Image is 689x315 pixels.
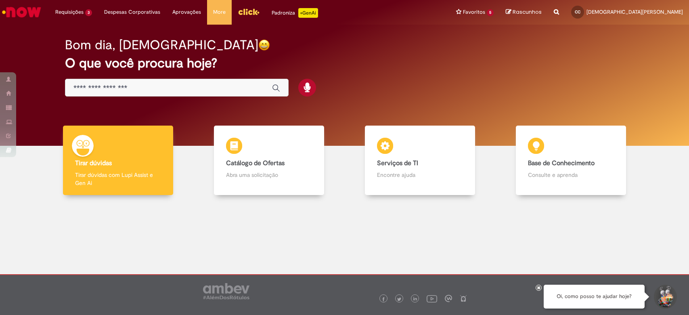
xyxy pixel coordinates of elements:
img: happy-face.png [258,39,270,51]
button: Iniciar Conversa de Suporte [653,285,677,309]
img: logo_footer_workplace.png [445,295,452,302]
p: Tirar dúvidas com Lupi Assist e Gen Ai [75,171,161,187]
span: Aprovações [172,8,201,16]
span: [DEMOGRAPHIC_DATA][PERSON_NAME] [586,8,683,15]
p: +GenAi [298,8,318,18]
h2: O que você procura hoje? [65,56,624,70]
b: Base de Conhecimento [528,159,595,167]
img: logo_footer_facebook.png [381,297,385,301]
a: Rascunhos [506,8,542,16]
div: Padroniza [272,8,318,18]
p: Encontre ajuda [377,171,463,179]
span: Favoritos [463,8,485,16]
img: logo_footer_linkedin.png [413,297,417,302]
img: click_logo_yellow_360x200.png [238,6,260,18]
span: 5 [487,9,494,16]
a: Serviços de TI Encontre ajuda [345,126,496,195]
b: Serviços de TI [377,159,418,167]
span: Rascunhos [513,8,542,16]
img: logo_footer_youtube.png [427,293,437,304]
span: 3 [85,9,92,16]
span: More [213,8,226,16]
b: Tirar dúvidas [75,159,112,167]
a: Catálogo de Ofertas Abra uma solicitação [193,126,344,195]
h2: Bom dia, [DEMOGRAPHIC_DATA] [65,38,258,52]
span: Despesas Corporativas [104,8,160,16]
img: logo_footer_ambev_rotulo_gray.png [203,283,249,299]
img: logo_footer_twitter.png [397,297,401,301]
span: CC [575,9,580,15]
p: Abra uma solicitação [226,171,312,179]
img: logo_footer_naosei.png [460,295,467,302]
p: Consulte e aprenda [528,171,614,179]
div: Oi, como posso te ajudar hoje? [544,285,645,309]
a: Tirar dúvidas Tirar dúvidas com Lupi Assist e Gen Ai [42,126,193,195]
img: ServiceNow [1,4,42,20]
b: Catálogo de Ofertas [226,159,285,167]
span: Requisições [55,8,84,16]
a: Base de Conhecimento Consulte e aprenda [496,126,647,195]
